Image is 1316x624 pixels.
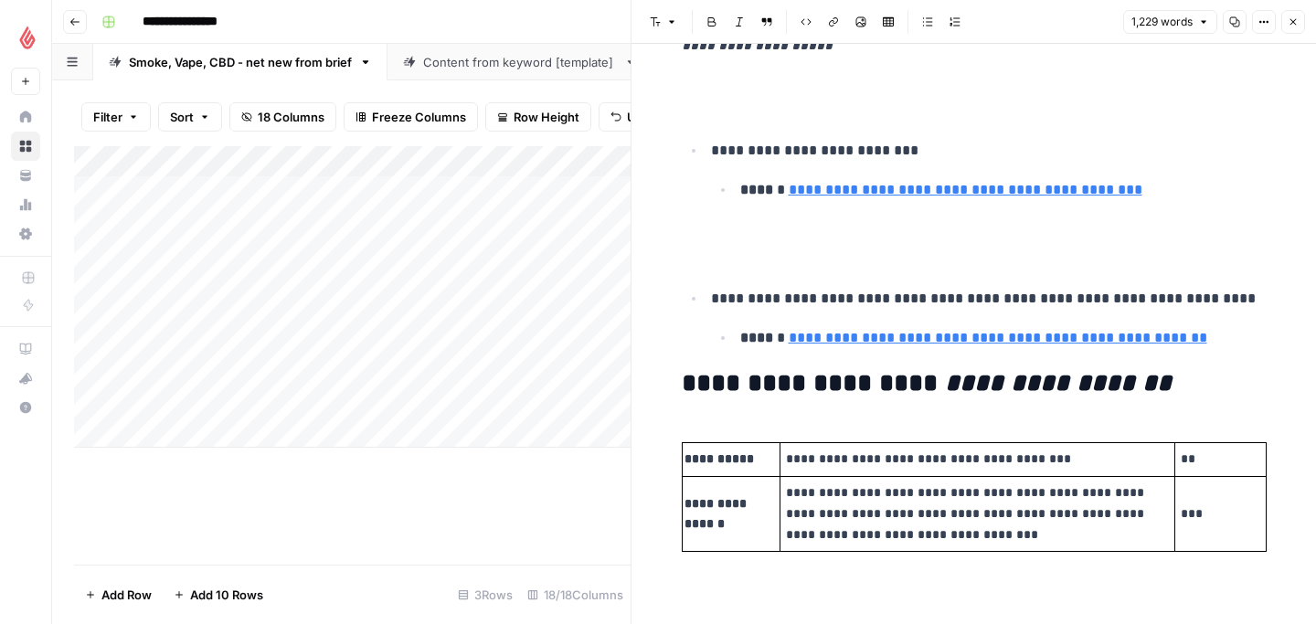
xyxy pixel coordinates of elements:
span: Filter [93,108,122,126]
button: Add 10 Rows [163,580,274,609]
button: What's new? [11,364,40,393]
button: Add Row [74,580,163,609]
button: Filter [81,102,151,132]
span: Row Height [514,108,579,126]
a: Browse [11,132,40,161]
span: Add 10 Rows [190,586,263,604]
button: Row Height [485,102,591,132]
a: Smoke, Vape, CBD - net new from brief [93,44,387,80]
a: Usage [11,190,40,219]
button: Freeze Columns [344,102,478,132]
div: Smoke, Vape, CBD - net new from brief [129,53,352,71]
div: 18/18 Columns [520,580,631,609]
span: Sort [170,108,194,126]
a: Your Data [11,161,40,190]
span: 1,229 words [1131,14,1193,30]
button: Undo [599,102,670,132]
button: Workspace: Lightspeed [11,15,40,60]
button: 1,229 words [1123,10,1217,34]
a: Settings [11,219,40,249]
button: Sort [158,102,222,132]
span: Add Row [101,586,152,604]
div: What's new? [12,365,39,392]
img: Lightspeed Logo [11,21,44,54]
span: 18 Columns [258,108,324,126]
span: Freeze Columns [372,108,466,126]
button: Help + Support [11,393,40,422]
a: AirOps Academy [11,334,40,364]
div: 3 Rows [451,580,520,609]
a: Home [11,102,40,132]
button: 18 Columns [229,102,336,132]
div: Content from keyword [template] [423,53,617,71]
a: Content from keyword [template] [387,44,653,80]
